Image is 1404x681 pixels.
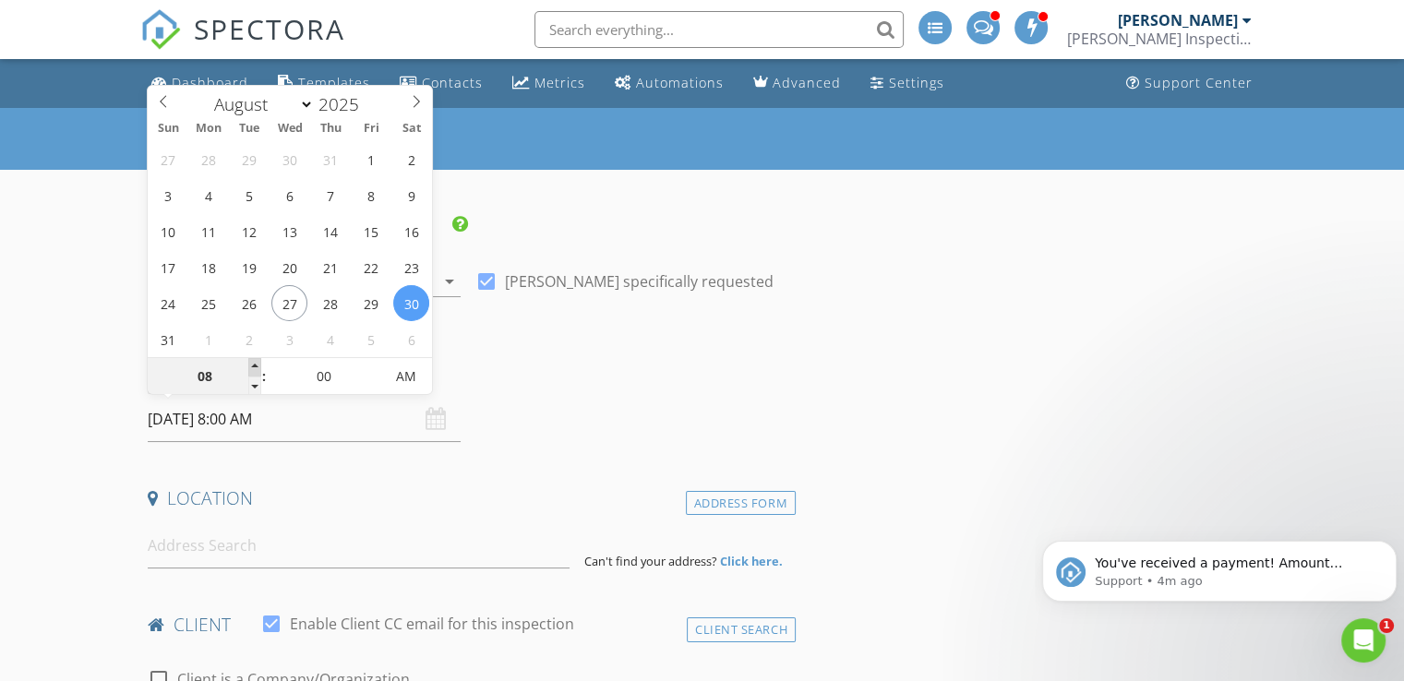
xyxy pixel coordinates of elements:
[148,486,788,510] h4: Location
[393,141,429,177] span: August 2, 2025
[191,177,227,213] span: August 4, 2025
[584,553,717,569] span: Can't find your address?
[1341,618,1386,663] iframe: Intercom live chat
[271,141,307,177] span: July 30, 2025
[270,123,310,135] span: Wed
[534,74,585,91] div: Metrics
[144,66,256,101] a: Dashboard
[150,213,186,249] span: August 10, 2025
[310,123,351,135] span: Thu
[393,321,429,357] span: September 6, 2025
[298,74,370,91] div: Templates
[191,213,227,249] span: August 11, 2025
[148,613,788,637] h4: client
[312,285,348,321] span: August 28, 2025
[746,66,848,101] a: Advanced
[312,177,348,213] span: August 7, 2025
[150,141,186,177] span: July 27, 2025
[314,92,375,116] input: Year
[607,66,731,101] a: Automations (Advanced)
[353,285,389,321] span: August 29, 2025
[150,249,186,285] span: August 17, 2025
[505,66,593,101] a: Metrics
[889,74,944,91] div: Settings
[392,66,490,101] a: Contacts
[148,360,788,384] h4: Date/Time
[271,249,307,285] span: August 20, 2025
[150,177,186,213] span: August 3, 2025
[271,285,307,321] span: August 27, 2025
[231,177,267,213] span: August 5, 2025
[231,285,267,321] span: August 26, 2025
[191,249,227,285] span: August 18, 2025
[191,141,227,177] span: July 28, 2025
[148,123,188,135] span: Sun
[231,321,267,357] span: September 2, 2025
[191,285,227,321] span: August 25, 2025
[391,123,432,135] span: Sat
[231,249,267,285] span: August 19, 2025
[393,285,429,321] span: August 30, 2025
[636,74,724,91] div: Automations
[271,321,307,357] span: September 3, 2025
[1119,66,1260,101] a: Support Center
[148,523,570,568] input: Address Search
[312,213,348,249] span: August 14, 2025
[290,615,574,633] label: Enable Client CC email for this inspection
[172,74,248,91] div: Dashboard
[1067,30,1252,48] div: SEGO Inspections Inc.
[148,397,461,442] input: Select date
[773,74,841,91] div: Advanced
[353,249,389,285] span: August 22, 2025
[351,123,391,135] span: Fri
[229,123,270,135] span: Tue
[270,66,378,101] a: Templates
[188,123,229,135] span: Mon
[393,249,429,285] span: August 23, 2025
[194,9,345,48] span: SPECTORA
[534,11,904,48] input: Search everything...
[393,213,429,249] span: August 16, 2025
[1035,502,1404,631] iframe: Intercom notifications message
[353,321,389,357] span: September 5, 2025
[422,74,483,91] div: Contacts
[140,9,181,50] img: The Best Home Inspection Software - Spectora
[191,321,227,357] span: September 1, 2025
[271,213,307,249] span: August 13, 2025
[1145,74,1253,91] div: Support Center
[1118,11,1238,30] div: [PERSON_NAME]
[312,249,348,285] span: August 21, 2025
[686,491,796,516] div: Address Form
[381,358,432,395] span: Click to toggle
[353,177,389,213] span: August 8, 2025
[231,141,267,177] span: July 29, 2025
[505,272,774,291] label: [PERSON_NAME] specifically requested
[150,285,186,321] span: August 24, 2025
[353,213,389,249] span: August 15, 2025
[687,617,796,642] div: Client Search
[353,141,389,177] span: August 1, 2025
[271,177,307,213] span: August 6, 2025
[1379,618,1394,633] span: 1
[312,141,348,177] span: July 31, 2025
[140,25,345,64] a: SPECTORA
[231,213,267,249] span: August 12, 2025
[261,358,267,395] span: :
[720,553,783,569] strong: Click here.
[438,270,461,293] i: arrow_drop_down
[312,321,348,357] span: September 4, 2025
[150,321,186,357] span: August 31, 2025
[863,66,952,101] a: Settings
[393,177,429,213] span: August 9, 2025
